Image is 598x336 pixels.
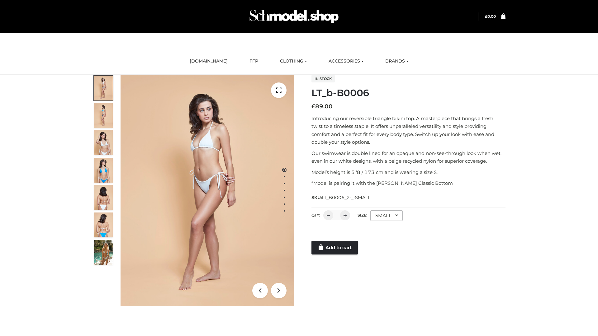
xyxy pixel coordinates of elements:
[245,54,263,68] a: FFP
[324,54,368,68] a: ACCESSORIES
[121,75,294,306] img: ArielClassicBikiniTop_CloudNine_AzureSky_OW114ECO_1
[311,103,333,110] bdi: 89.00
[485,14,496,19] a: £0.00
[485,14,487,19] span: £
[185,54,232,68] a: [DOMAIN_NAME]
[322,195,370,200] span: LT_B0006_2-_-SMALL
[311,114,505,146] p: Introducing our reversible triangle bikini top. A masterpiece that brings a fresh twist to a time...
[311,168,505,176] p: Model’s height is 5 ‘8 / 173 cm and is wearing a size S.
[311,213,320,217] label: QTY:
[94,103,113,128] img: ArielClassicBikiniTop_CloudNine_AzureSky_OW114ECO_2-scaled.jpg
[370,210,403,221] div: SMALL
[311,194,371,201] span: SKU:
[94,158,113,183] img: ArielClassicBikiniTop_CloudNine_AzureSky_OW114ECO_4-scaled.jpg
[275,54,311,68] a: CLOTHING
[94,212,113,237] img: ArielClassicBikiniTop_CloudNine_AzureSky_OW114ECO_8-scaled.jpg
[311,87,505,99] h1: LT_b-B0006
[311,75,335,82] span: In stock
[94,185,113,210] img: ArielClassicBikiniTop_CloudNine_AzureSky_OW114ECO_7-scaled.jpg
[94,240,113,265] img: Arieltop_CloudNine_AzureSky2.jpg
[311,241,358,254] a: Add to cart
[381,54,413,68] a: BRANDS
[311,179,505,187] p: *Model is pairing it with the [PERSON_NAME] Classic Bottom
[94,130,113,155] img: ArielClassicBikiniTop_CloudNine_AzureSky_OW114ECO_3-scaled.jpg
[311,149,505,165] p: Our swimwear is double lined for an opaque and non-see-through look when wet, even in our white d...
[94,76,113,100] img: ArielClassicBikiniTop_CloudNine_AzureSky_OW114ECO_1-scaled.jpg
[247,4,341,29] img: Schmodel Admin 964
[485,14,496,19] bdi: 0.00
[358,213,367,217] label: Size:
[311,103,315,110] span: £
